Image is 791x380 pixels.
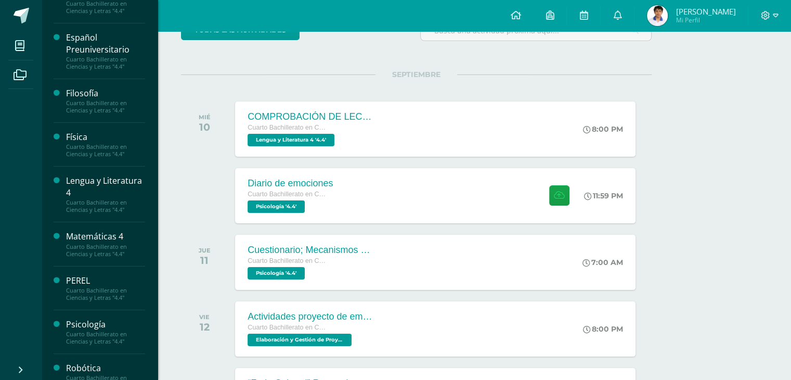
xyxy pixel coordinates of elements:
[676,6,735,17] span: [PERSON_NAME]
[199,254,211,267] div: 11
[248,267,305,280] span: Psicología '4.4'
[647,5,668,26] img: e1452881eee4047204c5bfab49ceb0f5.png
[66,319,145,331] div: Psicología
[66,331,145,345] div: Cuarto Bachillerato en Ciencias y Letras "4.4"
[248,191,326,198] span: Cuarto Bachillerato en Ciencias y Letras
[66,319,145,345] a: PsicologíaCuarto Bachillerato en Ciencias y Letras "4.4"
[199,121,211,133] div: 10
[582,258,623,267] div: 7:00 AM
[676,16,735,24] span: Mi Perfil
[375,70,457,79] span: SEPTIEMBRE
[66,87,145,114] a: FilosofíaCuarto Bachillerato en Ciencias y Letras "4.4"
[66,32,145,56] div: Español Preuniversitario
[66,275,145,301] a: PERELCuarto Bachillerato en Ciencias y Letras "4.4"
[248,124,326,131] span: Cuarto Bachillerato en Ciencias y Letras
[248,111,372,122] div: COMPROBACIÓN DE LECTURA
[248,257,326,264] span: Cuarto Bachillerato en Ciencias y Letras
[66,287,145,301] div: Cuarto Bachillerato en Ciencias y Letras "4.4"
[248,134,334,146] span: Lengua y Literatura 4 '4.4'
[66,143,145,158] div: Cuarto Bachillerato en Ciencias y Letras "4.4"
[66,131,145,158] a: FísicaCuarto Bachillerato en Ciencias y Letras "4.4"
[66,231,145,257] a: Matemáticas 4Cuarto Bachillerato en Ciencias y Letras "4.4"
[66,175,145,199] div: Lengua y Literatura 4
[199,113,211,121] div: MIÉ
[248,245,372,256] div: Cuestionario; Mecanismos de defensa del yo.
[584,191,623,200] div: 11:59 PM
[66,362,145,374] div: Robótica
[248,178,333,189] div: Diario de emociones
[199,313,210,321] div: VIE
[66,56,145,70] div: Cuarto Bachillerato en Ciencias y Letras "4.4"
[66,99,145,114] div: Cuarto Bachillerato en Ciencias y Letras "4.4"
[66,243,145,258] div: Cuarto Bachillerato en Ciencias y Letras "4.4"
[66,275,145,287] div: PEREL
[248,334,352,346] span: Elaboración y Gestión de Proyectos '4.4'
[248,311,372,322] div: Actividades proyecto de emprendimiento
[66,87,145,99] div: Filosofía
[248,200,305,213] span: Psicología '4.4'
[66,32,145,70] a: Español PreuniversitarioCuarto Bachillerato en Ciencias y Letras "4.4"
[248,324,326,331] span: Cuarto Bachillerato en Ciencias y Letras
[583,324,623,334] div: 8:00 PM
[66,231,145,243] div: Matemáticas 4
[199,321,210,333] div: 12
[583,124,623,134] div: 8:00 PM
[199,247,211,254] div: JUE
[66,175,145,213] a: Lengua y Literatura 4Cuarto Bachillerato en Ciencias y Letras "4.4"
[66,199,145,213] div: Cuarto Bachillerato en Ciencias y Letras "4.4"
[66,131,145,143] div: Física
